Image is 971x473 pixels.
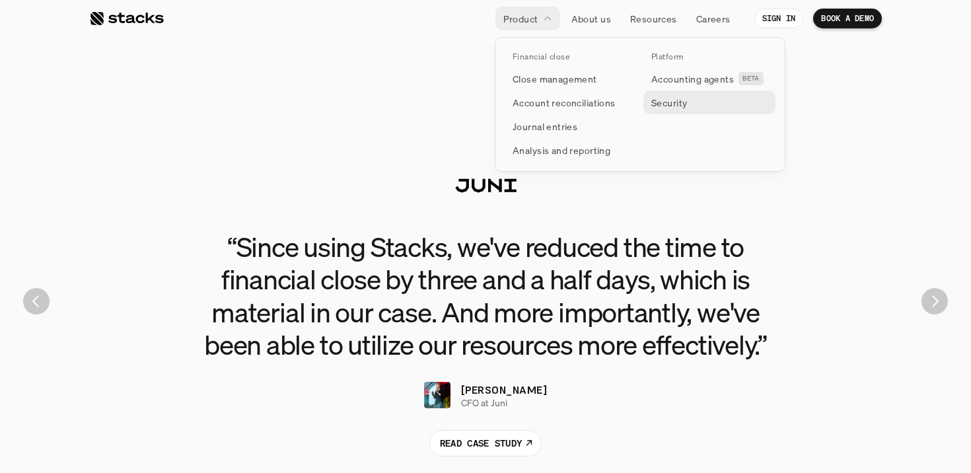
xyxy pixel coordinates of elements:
a: Close management [505,67,637,91]
p: [PERSON_NAME] [461,382,547,398]
a: Resources [622,7,685,30]
button: Next [921,288,948,314]
p: Careers [696,12,731,26]
img: Next Arrow [921,288,948,314]
a: Security [643,91,775,114]
p: SIGN IN [762,14,796,23]
p: Analysis and reporting [513,143,610,157]
img: Back Arrow [23,288,50,314]
p: Financial close [513,52,569,61]
p: Close management [513,72,597,86]
p: Security [651,96,687,110]
p: BOOK A DEMO [821,14,874,23]
a: Careers [688,7,738,30]
p: Resources [630,12,677,26]
p: CFO at Juni [461,398,507,409]
p: Journal entries [513,120,577,133]
p: Platform [651,52,684,61]
p: Account reconciliations [513,96,616,110]
p: READ CASE STUDY [440,436,522,450]
a: SIGN IN [754,9,804,28]
a: Account reconciliations [505,91,637,114]
p: Accounting agents [651,72,734,86]
h3: “Since using Stacks, we've reduced the time to financial close by three and a half days, which is... [188,231,783,361]
a: Privacy Policy [156,252,214,261]
h2: BETA [742,75,760,83]
a: Journal entries [505,114,637,138]
a: About us [563,7,619,30]
p: Product [503,12,538,26]
p: About us [571,12,611,26]
button: Previous [23,288,50,314]
a: BOOK A DEMO [813,9,882,28]
a: Analysis and reporting [505,138,637,162]
a: Accounting agentsBETA [643,67,775,91]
